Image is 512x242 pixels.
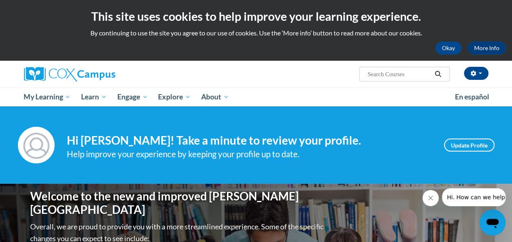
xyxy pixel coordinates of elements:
span: Hi. How can we help? [5,6,66,12]
a: Explore [153,88,196,106]
a: More Info [468,42,506,55]
h1: Welcome to the new and improved [PERSON_NAME][GEOGRAPHIC_DATA] [30,189,325,217]
span: Learn [81,92,107,102]
a: Update Profile [444,139,494,152]
a: Learn [76,88,112,106]
div: Main menu [18,88,494,106]
a: About [196,88,234,106]
span: My Learning [24,92,70,102]
iframe: Button to launch messaging window [479,209,505,235]
iframe: Close message [422,190,439,206]
a: En español [450,88,494,106]
span: Explore [158,92,191,102]
span: About [201,92,229,102]
span: Engage [117,92,148,102]
a: Engage [112,88,153,106]
h4: Hi [PERSON_NAME]! Take a minute to review your profile. [67,134,432,147]
button: Search [432,69,444,79]
h2: This site uses cookies to help improve your learning experience. [6,8,506,24]
span: En español [455,92,489,101]
button: Account Settings [464,67,488,80]
a: My Learning [19,88,76,106]
img: Cox Campus [24,67,115,81]
button: Okay [435,42,461,55]
div: Help improve your experience by keeping your profile up to date. [67,147,432,161]
iframe: Message from company [442,188,505,206]
p: By continuing to use the site you agree to our use of cookies. Use the ‘More info’ button to read... [6,29,506,37]
a: Cox Campus [24,67,171,81]
input: Search Courses [367,69,432,79]
img: Profile Image [18,127,55,163]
